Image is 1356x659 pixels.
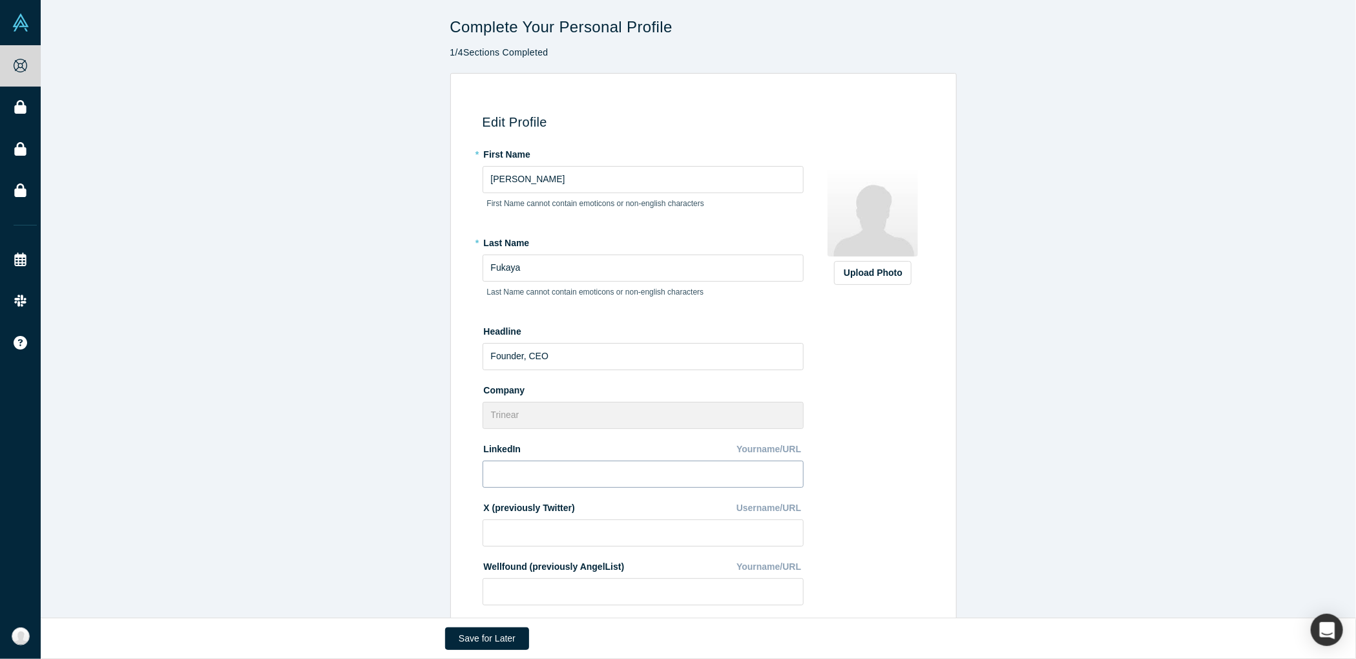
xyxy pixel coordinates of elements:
h1: Complete Your Personal Profile [450,18,957,37]
label: Company [483,379,804,397]
label: X (previously Twitter) [483,497,575,515]
div: Yourname/URL [736,556,804,578]
div: Username/URL [736,497,804,519]
img: Alchemist Vault Logo [12,14,30,32]
input: Partner, CEO [483,343,804,370]
p: First Name cannot contain emoticons or non-english characters [487,198,799,209]
label: Headline [483,320,804,339]
div: Yourname/URL [736,614,804,637]
label: Crunchbase [483,614,536,633]
p: Last Name cannot contain emoticons or non-english characters [487,286,799,298]
label: LinkedIn [483,438,521,456]
label: First Name [483,143,804,162]
h3: Edit Profile [483,114,929,130]
label: Wellfound (previously AngelList) [483,556,625,574]
p: 1 / 4 Sections Completed [450,46,957,59]
div: Upload Photo [844,266,902,280]
div: Yourname/URL [736,438,804,461]
button: Save for Later [445,627,529,650]
img: Dave Fukaya's Account [12,627,30,645]
label: Last Name [483,232,804,250]
img: Profile user default [828,166,918,256]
